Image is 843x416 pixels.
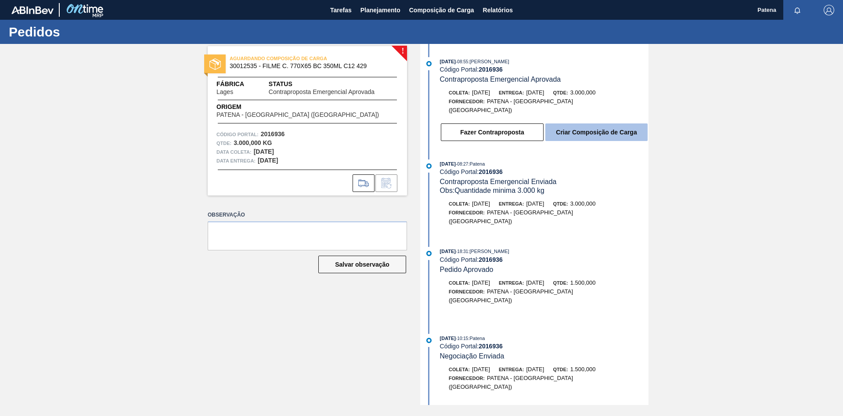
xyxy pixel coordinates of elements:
[570,366,596,373] span: 1.500,000
[216,139,231,148] span: Qtde :
[456,162,468,166] span: - 08:27
[468,161,485,166] span: : Patena
[216,148,252,156] span: Data coleta:
[570,89,596,96] span: 3.000,000
[440,168,648,175] div: Código Portal:
[449,289,485,294] span: Fornecedor:
[526,279,544,286] span: [DATE]
[472,366,490,373] span: [DATE]
[426,338,432,343] img: atual
[440,178,557,185] span: Contraproposta Emergencial Enviada
[449,288,573,304] span: PATENA - [GEOGRAPHIC_DATA] ([GEOGRAPHIC_DATA])
[456,249,468,254] span: - 18:31
[499,201,524,206] span: Entrega:
[468,59,509,64] span: : [PERSON_NAME]
[230,54,353,63] span: AGUARDANDO COMPOSIÇÃO DE CARGA
[216,89,233,95] span: Lages
[216,112,379,118] span: PATENA - [GEOGRAPHIC_DATA] ([GEOGRAPHIC_DATA])
[426,251,432,256] img: atual
[441,123,544,141] button: Fazer Contraproposta
[330,5,352,15] span: Tarefas
[449,280,470,286] span: Coleta:
[426,61,432,66] img: atual
[440,76,561,83] span: Contraproposta Emergencial Aprovada
[426,163,432,169] img: atual
[545,123,648,141] button: Criar Composição de Carga
[440,249,456,254] span: [DATE]
[209,58,221,70] img: status
[318,256,406,273] button: Salvar observação
[479,343,503,350] strong: 2016936
[216,156,256,165] span: Data entrega:
[824,5,834,15] img: Logout
[499,280,524,286] span: Entrega:
[499,90,524,95] span: Entrega:
[483,5,513,15] span: Relatórios
[472,279,490,286] span: [DATE]
[440,336,456,341] span: [DATE]
[449,209,573,224] span: PATENA - [GEOGRAPHIC_DATA] ([GEOGRAPHIC_DATA])
[9,27,165,37] h1: Pedidos
[468,249,509,254] span: : [PERSON_NAME]
[553,90,568,95] span: Qtde:
[449,90,470,95] span: Coleta:
[449,375,573,390] span: PATENA - [GEOGRAPHIC_DATA] ([GEOGRAPHIC_DATA])
[526,200,544,207] span: [DATE]
[472,200,490,207] span: [DATE]
[269,89,375,95] span: Contraproposta Emergencial Aprovada
[449,210,485,215] span: Fornecedor:
[440,266,494,273] span: Pedido Aprovado
[375,174,397,192] div: Informar alteração no pedido
[479,66,503,73] strong: 2016936
[440,352,504,360] span: Negociação Enviada
[456,59,468,64] span: - 08:55
[234,139,272,146] strong: 3.000,000 KG
[783,4,811,16] button: Notificações
[449,201,470,206] span: Coleta:
[449,99,485,104] span: Fornecedor:
[440,343,648,350] div: Código Portal:
[440,66,648,73] div: Código Portal:
[449,367,470,372] span: Coleta:
[526,366,544,373] span: [DATE]
[216,102,398,112] span: Origem
[440,59,456,64] span: [DATE]
[468,336,485,341] span: : Patena
[456,336,468,341] span: - 10:15
[440,161,456,166] span: [DATE]
[449,376,485,381] span: Fornecedor:
[353,174,375,192] div: Ir para Composição de Carga
[499,367,524,372] span: Entrega:
[208,209,407,221] label: Observação
[440,187,544,194] span: Obs: Quantidade minima 3.000 kg
[261,130,285,137] strong: 2016936
[449,98,573,113] span: PATENA - [GEOGRAPHIC_DATA] ([GEOGRAPHIC_DATA])
[440,256,648,263] div: Código Portal:
[409,5,474,15] span: Composição de Carga
[11,6,54,14] img: TNhmsLtSVTkK8tSr43FrP2fwEKptu5GPRR3wAAAABJRU5ErkJggg==
[258,157,278,164] strong: [DATE]
[570,279,596,286] span: 1.500,000
[553,280,568,286] span: Qtde:
[526,89,544,96] span: [DATE]
[553,201,568,206] span: Qtde:
[230,63,389,69] span: 30012535 - FILME C. 770X65 BC 350ML C12 429
[216,80,261,89] span: Fábrica
[479,256,503,263] strong: 2016936
[216,130,259,139] span: Código Portal:
[254,148,274,155] strong: [DATE]
[472,89,490,96] span: [DATE]
[553,367,568,372] span: Qtde:
[570,200,596,207] span: 3.000,000
[269,80,398,89] span: Status
[360,5,400,15] span: Planejamento
[479,168,503,175] strong: 2016936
